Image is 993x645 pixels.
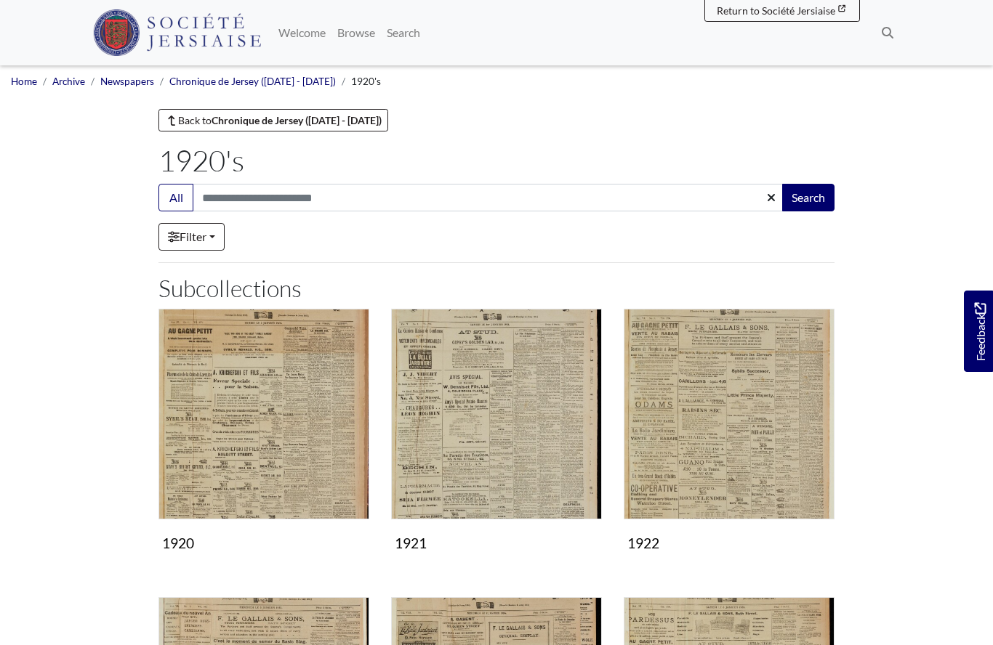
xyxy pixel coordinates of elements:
[193,184,784,211] input: Search this collection...
[52,76,85,87] a: Archive
[100,76,154,87] a: Newspapers
[169,76,336,87] a: Chronique de Jersey ([DATE] - [DATE])
[613,309,845,580] div: Subcollection
[717,4,835,17] span: Return to Société Jersiaise
[964,291,993,372] a: Would you like to provide feedback?
[93,6,261,60] a: Société Jersiaise logo
[971,302,989,361] span: Feedback
[624,309,835,519] img: 1922
[158,223,225,251] a: Filter
[351,76,381,87] span: 1920's
[381,18,426,47] a: Search
[380,309,613,580] div: Subcollection
[331,18,381,47] a: Browse
[148,309,380,580] div: Subcollection
[158,309,369,558] a: 1920 1920
[391,309,602,558] a: 1921 1921
[158,109,388,131] a: Back toChronique de Jersey ([DATE] - [DATE])
[93,9,261,56] img: Société Jersiaise
[11,76,37,87] a: Home
[782,184,835,211] button: Search
[158,275,835,302] h2: Subcollections
[212,114,382,126] strong: Chronique de Jersey ([DATE] - [DATE])
[158,143,835,178] h1: 1920's
[624,309,835,558] a: 1922 1922
[158,309,369,519] img: 1920
[391,309,602,519] img: 1921
[158,184,193,211] button: All
[273,18,331,47] a: Welcome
